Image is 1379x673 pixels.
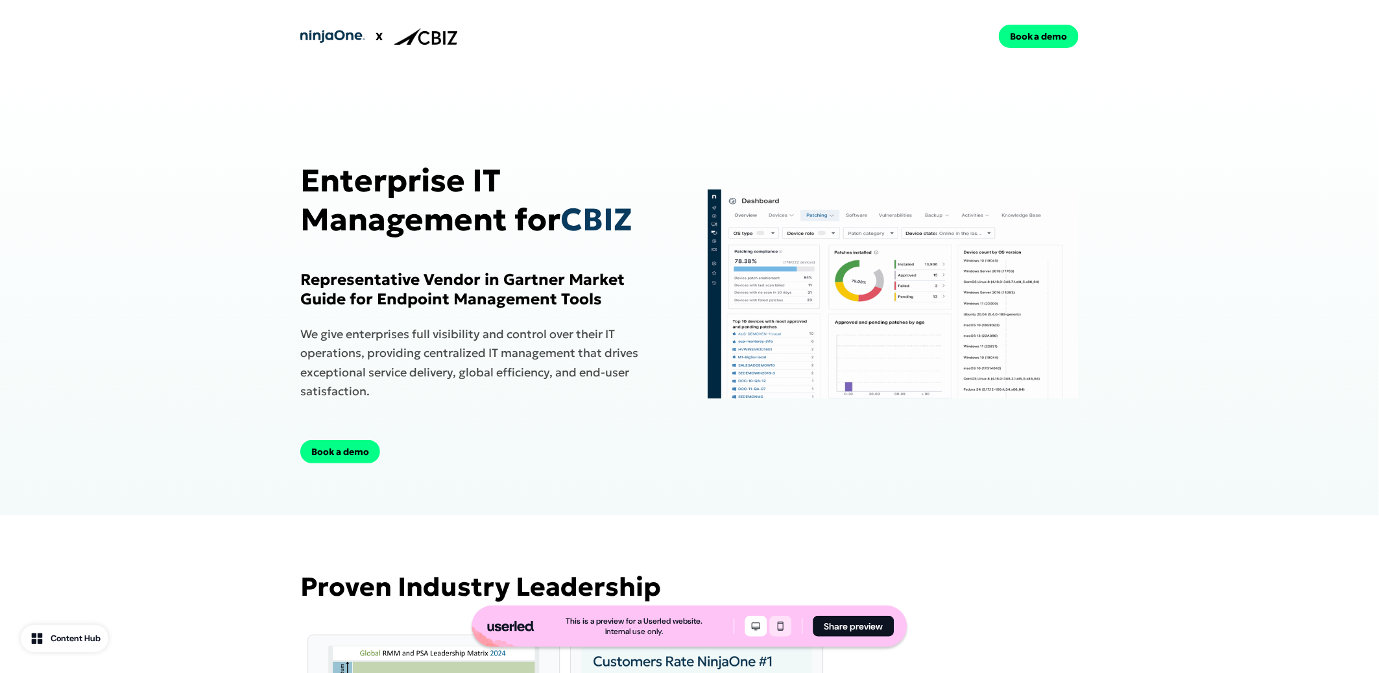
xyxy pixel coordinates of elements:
[745,616,767,637] button: Desktop mode
[376,30,383,43] strong: X
[999,25,1079,48] button: Book a demo
[300,440,380,463] button: Book a demo
[813,616,894,637] button: Share preview
[770,616,792,637] button: Mobile mode
[606,626,664,637] div: Internal use only.
[300,270,671,309] h1: Representative Vendor in Gartner Market Guide for Endpoint Management Tools
[21,625,108,652] button: Content Hub
[300,567,1079,606] p: Proven Industry Leadership
[300,324,671,400] h1: We give enterprises full visibility and control over their IT operations, providing centralized I...
[51,632,101,645] div: Content Hub
[566,616,703,626] div: This is a preview for a Userled website.
[300,161,671,239] h1: Enterprise IT Management for
[560,200,632,239] span: CBIZ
